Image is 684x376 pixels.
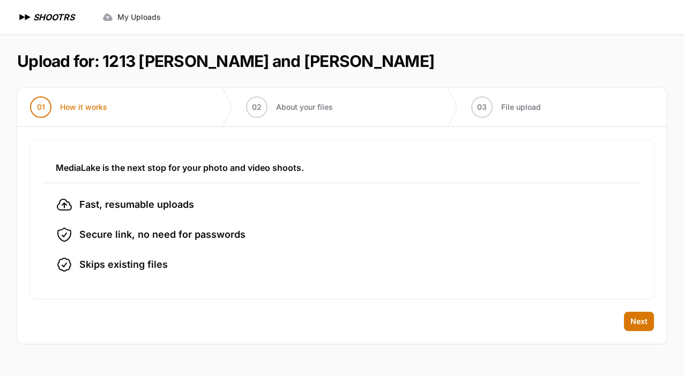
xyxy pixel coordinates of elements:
[276,102,333,112] span: About your files
[252,102,262,112] span: 02
[56,161,628,174] h3: MediaLake is the next stop for your photo and video shoots.
[79,257,168,272] span: Skips existing files
[477,102,487,112] span: 03
[117,12,161,22] span: My Uploads
[33,11,75,24] h1: SHOOTRS
[79,197,194,212] span: Fast, resumable uploads
[624,312,654,331] button: Next
[233,88,346,126] button: 02 About your files
[501,102,541,112] span: File upload
[96,7,167,27] a: My Uploads
[17,88,120,126] button: 01 How it works
[17,11,75,24] a: SHOOTRS SHOOTRS
[60,102,107,112] span: How it works
[79,227,246,242] span: Secure link, no need for passwords
[17,51,434,71] h1: Upload for: 1213 [PERSON_NAME] and [PERSON_NAME]
[37,102,45,112] span: 01
[17,11,33,24] img: SHOOTRS
[630,316,648,327] span: Next
[458,88,554,126] button: 03 File upload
